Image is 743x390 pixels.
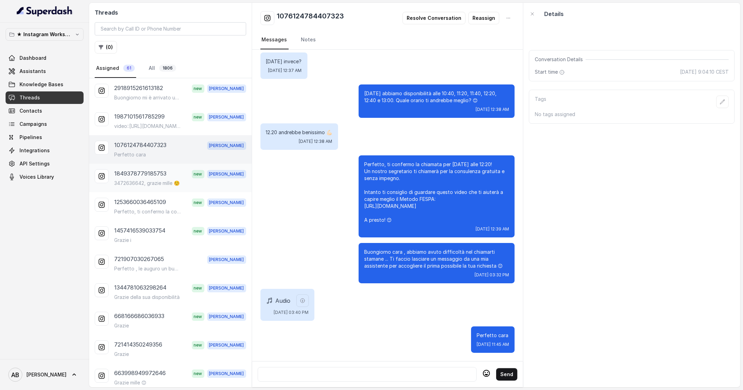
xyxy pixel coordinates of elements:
a: Messages [260,31,289,49]
button: (0) [95,41,117,54]
p: 668166686036933 [114,312,164,321]
p: Tags [535,96,546,108]
span: 1806 [159,65,176,72]
span: [PERSON_NAME] [207,255,246,264]
img: light.svg [17,6,73,17]
span: API Settings [19,160,50,167]
span: [DATE] 03:32 PM [475,272,509,278]
p: [DATE] invece? [266,58,302,65]
p: Perfetto , le auguro un buon fine settimana a lunedì [114,265,181,272]
p: ★ Instagram Workspace [17,30,72,39]
p: Grazie della sua disponibilità [114,294,180,301]
a: Assistants [6,65,84,78]
span: [DATE] 9:04:10 CEST [680,68,729,75]
a: All1806 [147,59,178,78]
span: Voices Library [19,173,54,180]
span: [PERSON_NAME] [207,312,246,321]
span: Knowledge Bases [19,81,63,88]
a: Integrations [6,144,84,157]
p: 1849378779185753 [114,169,166,178]
input: Search by Call ID or Phone Number [95,22,246,35]
span: Integrations [19,147,50,154]
p: 1457416539033754 [114,226,165,235]
span: [DATE] 12:37 AM [268,68,302,73]
a: Dashboard [6,52,84,64]
span: new [192,170,204,178]
nav: Tabs [95,59,246,78]
p: 1344781063298264 [114,283,166,292]
span: Campaigns [19,121,47,128]
span: new [192,227,204,235]
h2: Threads [95,8,246,17]
p: 1987101561785299 [114,112,165,121]
span: [DATE] 12:38 AM [299,139,333,144]
p: video::[URL][DOMAIN_NAME] [114,123,181,130]
nav: Tabs [260,31,515,49]
span: new [192,284,204,292]
button: Resolve Conversation [402,12,466,24]
p: Grazie i [114,237,131,244]
span: new [192,312,204,321]
span: [PERSON_NAME] [207,227,246,235]
p: 12.20 andrebbe benissimo 💪🏻 [266,129,333,136]
p: Grazie [114,322,129,329]
span: [PERSON_NAME] [207,341,246,349]
a: Notes [300,31,318,49]
button: ★ Instagram Workspace [6,28,84,41]
span: [PERSON_NAME] [207,198,246,207]
p: Perfetto, ti confermo la chiamata per [DATE] alle 12:20! Un nostro segretario ti chiamerà per la ... [364,161,509,224]
a: Threads [6,91,84,104]
span: [PERSON_NAME] [207,369,246,378]
span: new [192,84,204,93]
span: [DATE] 12:38 AM [476,107,509,112]
span: [PERSON_NAME] [207,84,246,93]
button: Reassign [468,12,499,24]
span: [PERSON_NAME] [26,371,67,378]
p: Perfetto cara [114,151,146,158]
span: 61 [123,65,135,72]
p: 663998949972646 [114,369,166,378]
span: [DATE] 11:45 AM [477,342,509,347]
span: [PERSON_NAME] [207,284,246,292]
p: 2918915261613182 [114,84,163,93]
div: Audio [266,296,291,305]
p: Buongiorno mi è arrivato un messaggio sul telefono riguardo l'appuntamento conoscitivo per il met... [114,94,181,101]
p: Buongiorno cara , abbiamo avuto difficoltà nel chiamarti stamane ... Ti faccio lasciare un messag... [364,249,509,269]
p: 3472636642, grazie mille ☺️ [114,180,180,187]
span: [DATE] 12:39 AM [476,226,509,232]
p: [DATE] abbiamo disponibilità alle 10:40, 11:20, 11:40, 12:20, 12:40 e 13:00. Quale orario ti andr... [364,90,509,104]
h2: 1076124784407323 [277,11,344,25]
span: Assistants [19,68,46,75]
a: API Settings [6,157,84,170]
a: Campaigns [6,118,84,130]
p: Perfetto, ti confermo la consulenza gratuita per [DATE]. Quando potrai, fammi sapere l’orario che... [114,208,181,215]
span: new [192,341,204,349]
p: 721907030267065 [114,255,164,264]
p: Grazie mille 😊 [114,379,147,386]
span: new [192,113,204,121]
p: Details [544,10,564,18]
a: Voices Library [6,171,84,183]
span: [DATE] 03:40 PM [274,310,309,315]
span: Contacts [19,107,42,114]
a: [PERSON_NAME] [6,365,84,384]
span: new [192,198,204,207]
span: [PERSON_NAME] [207,170,246,178]
span: Dashboard [19,55,46,62]
span: [PERSON_NAME] [207,113,246,121]
span: Conversation Details [535,56,586,63]
a: Pipelines [6,131,84,144]
p: No tags assigned [535,111,729,118]
button: Send [496,368,517,381]
span: [PERSON_NAME] [207,141,246,150]
text: AB [11,371,19,379]
a: Contacts [6,105,84,117]
span: Start time [535,68,566,75]
p: Grazie [114,351,129,358]
a: Knowledge Bases [6,78,84,91]
p: Perfetto cara [477,332,509,339]
p: 1076124784407323 [114,141,166,150]
a: Assigned61 [95,59,136,78]
p: 721414350249356 [114,340,162,349]
span: Pipelines [19,134,42,141]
